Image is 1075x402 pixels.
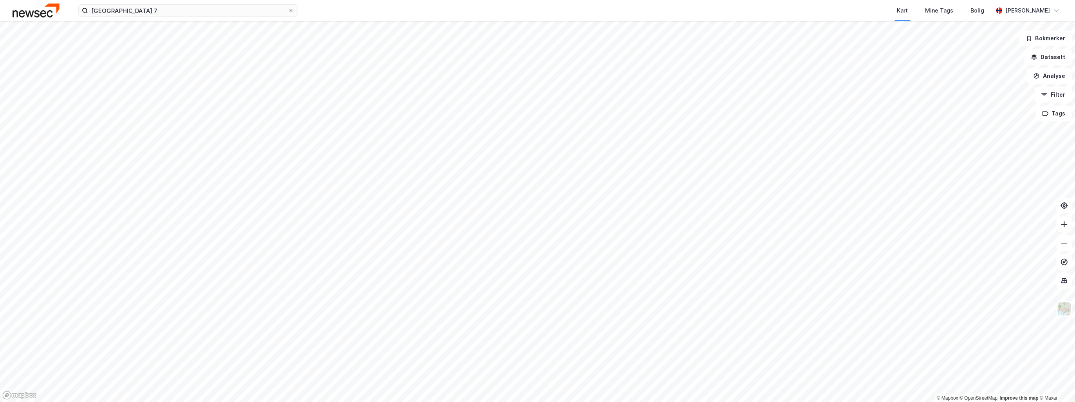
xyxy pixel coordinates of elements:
[1019,31,1072,46] button: Bokmerker
[2,391,37,400] a: Mapbox homepage
[1024,49,1072,65] button: Datasett
[1057,301,1071,316] img: Z
[999,395,1038,401] a: Improve this map
[970,6,984,15] div: Bolig
[1034,87,1072,103] button: Filter
[1035,106,1072,121] button: Tags
[936,395,958,401] a: Mapbox
[1005,6,1050,15] div: [PERSON_NAME]
[925,6,953,15] div: Mine Tags
[1036,364,1075,402] div: Kontrollprogram for chat
[88,5,288,16] input: Søk på adresse, matrikkel, gårdeiere, leietakere eller personer
[13,4,60,17] img: newsec-logo.f6e21ccffca1b3a03d2d.png
[1036,364,1075,402] iframe: Chat Widget
[897,6,908,15] div: Kart
[960,395,997,401] a: OpenStreetMap
[1026,68,1072,84] button: Analyse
